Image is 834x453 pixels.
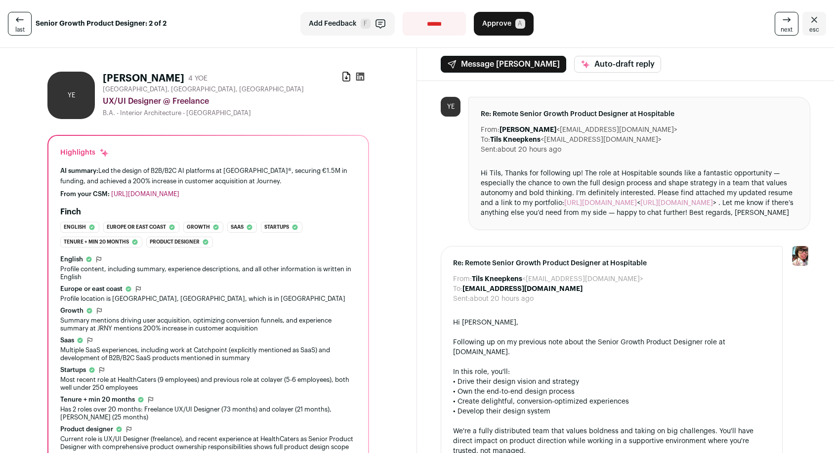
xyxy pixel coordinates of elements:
[264,222,289,232] span: Startups
[474,12,534,36] button: Approve A
[500,126,556,133] b: [PERSON_NAME]
[111,191,179,197] a: [URL][DOMAIN_NAME]
[453,407,770,416] div: • Develop their design system
[60,285,123,293] span: Europe or east coast
[300,12,395,36] button: Add Feedback F
[60,435,356,451] div: Current role is UX/UI Designer (freelance), and recent experience at HealthCaters as Senior Produ...
[60,295,356,303] div: Profile location is [GEOGRAPHIC_DATA], [GEOGRAPHIC_DATA], which is in [GEOGRAPHIC_DATA]
[60,425,113,433] span: Product designer
[441,56,566,73] button: Message [PERSON_NAME]
[60,255,83,263] span: English
[47,72,95,119] div: YE
[60,336,74,344] span: Saas
[60,167,98,174] span: AI summary:
[60,396,135,404] span: Tenure + min 20 months
[809,26,819,34] span: esc
[640,200,713,206] a: [URL][DOMAIN_NAME]
[490,136,541,143] b: Tils Kneepkens
[470,294,534,304] dd: about 20 hours ago
[64,222,86,232] span: English
[60,376,356,392] div: Most recent role at HealthCaters (9 employees) and previous role at colayer (5-6 employees), both...
[309,19,357,29] span: Add Feedback
[103,95,369,107] div: UX/UI Designer @ Freelance
[472,276,522,283] b: Tils Kneepkens
[60,191,110,197] span: From your CSM:
[15,26,25,34] span: last
[481,135,490,145] dt: To:
[60,317,356,332] div: Summary mentions driving user acquisition, optimizing conversion funnels, and experience summary ...
[60,165,356,186] div: Led the design of B2B/B2C AI platforms at [GEOGRAPHIC_DATA]®, securing €1.5M in funding, and achi...
[107,222,166,232] span: Europe or east coast
[361,19,371,29] span: F
[775,12,798,36] a: next
[802,12,826,36] a: Close
[103,109,369,117] div: B.A. - Interior Architecture - [GEOGRAPHIC_DATA]
[481,125,500,135] dt: From:
[64,237,129,247] span: Tenure + min 20 months
[564,200,637,206] a: [URL][DOMAIN_NAME]
[481,109,798,119] span: Re: Remote Senior Growth Product Designer at Hospitable
[453,274,472,284] dt: From:
[453,318,770,328] div: Hi [PERSON_NAME],
[515,19,525,29] span: A
[791,246,810,266] img: 14759586-medium_jpg
[60,406,356,421] div: Has 2 roles over 20 months: Freelance UX/UI Designer (73 months) and colayer (21 months), [PERSON...
[481,145,498,155] dt: Sent:
[231,222,244,232] span: Saas
[60,346,356,362] div: Multiple SaaS experiences, including work at Catchpoint (explicitly mentioned as SaaS) and develo...
[188,74,208,83] div: 4 YOE
[60,265,356,281] div: Profile content, including summary, experience descriptions, and all other information is written...
[453,397,770,407] div: • Create delightful, conversion-optimized experiences
[500,125,677,135] dd: <[EMAIL_ADDRESS][DOMAIN_NAME]>
[36,19,167,29] strong: Senior Growth Product Designer: 2 of 2
[187,222,210,232] span: Growth
[453,377,770,387] div: • Drive their design vision and strategy
[453,387,770,397] div: • Own the end-to-end design process
[462,286,583,292] b: [EMAIL_ADDRESS][DOMAIN_NAME]
[781,26,792,34] span: next
[60,307,83,315] span: Growth
[481,168,798,218] div: Hi Tils, Thanks for following up! The role at Hospitable sounds like a fantastic opportunity — es...
[453,294,470,304] dt: Sent:
[574,56,661,73] button: Auto-draft reply
[453,337,770,357] div: Following up on my previous note about the Senior Growth Product Designer role at [DOMAIN_NAME].
[441,97,460,117] div: YE
[60,148,109,158] div: Highlights
[60,206,81,218] h2: Finch
[472,274,643,284] dd: <[EMAIL_ADDRESS][DOMAIN_NAME]>
[453,367,770,377] div: In this role, you'll:
[150,237,200,247] span: Product designer
[453,284,462,294] dt: To:
[453,258,770,268] span: Re: Remote Senior Growth Product Designer at Hospitable
[498,145,561,155] dd: about 20 hours ago
[8,12,32,36] a: last
[60,366,86,374] span: Startups
[103,72,184,85] h1: [PERSON_NAME]
[103,85,304,93] span: [GEOGRAPHIC_DATA], [GEOGRAPHIC_DATA], [GEOGRAPHIC_DATA]
[482,19,511,29] span: Approve
[490,135,662,145] dd: <[EMAIL_ADDRESS][DOMAIN_NAME]>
